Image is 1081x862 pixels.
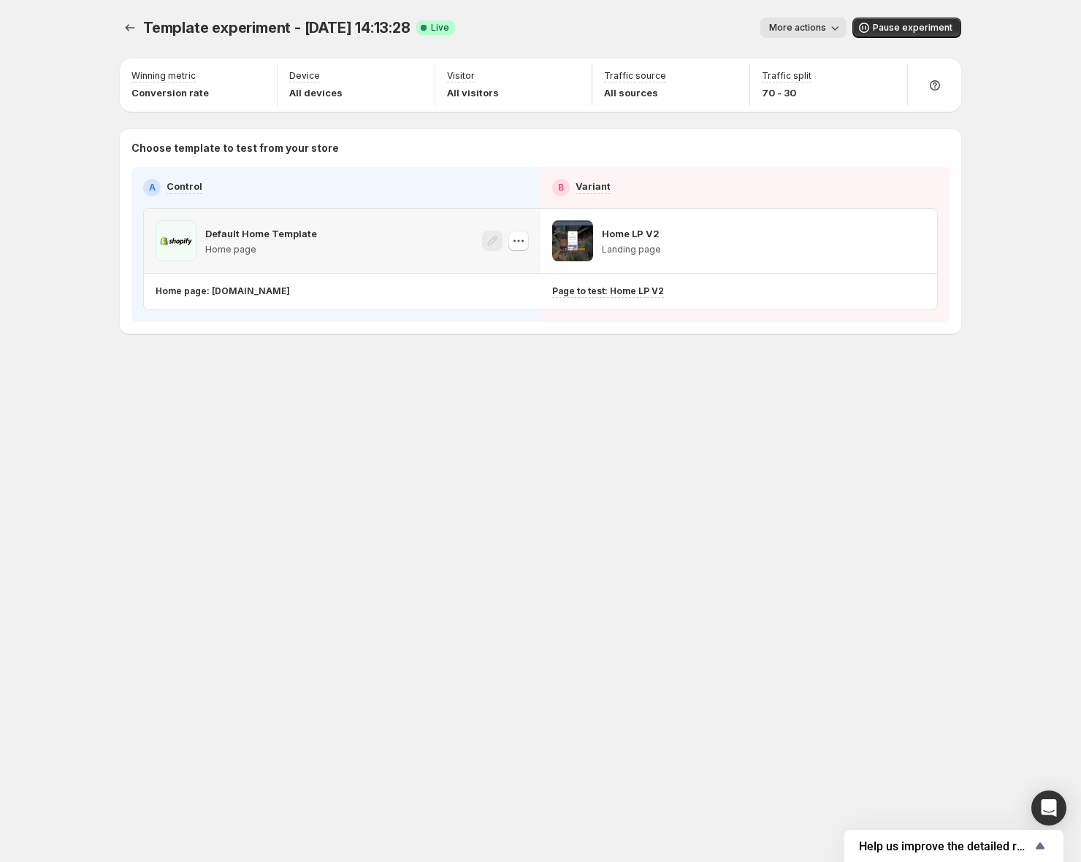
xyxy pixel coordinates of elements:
[205,244,317,255] p: Home page
[131,70,196,82] p: Winning metric
[760,18,847,38] button: More actions
[762,70,811,82] p: Traffic split
[447,85,499,100] p: All visitors
[156,285,290,297] p: Home page: [DOMAIN_NAME]
[1031,790,1066,826] div: Open Intercom Messenger
[149,182,156,193] h2: A
[131,85,209,100] p: Conversion rate
[602,244,661,255] p: Landing page
[762,85,811,100] p: 70 - 30
[289,70,320,82] p: Device
[289,85,343,100] p: All devices
[604,85,666,100] p: All sources
[143,19,410,36] span: Template experiment - [DATE] 14:13:28
[552,220,593,261] img: Home LP V2
[120,18,140,38] button: Experiments
[552,285,664,297] p: Page to test: Home LP V2
[852,18,961,38] button: Pause experiment
[859,837,1049,855] button: Show survey - Help us improve the detailed report for A/B campaigns
[576,179,611,193] p: Variant
[558,182,564,193] h2: B
[167,179,202,193] p: Control
[859,839,1031,853] span: Help us improve the detailed report for A/B campaigns
[769,22,826,34] span: More actions
[602,226,660,241] p: Home LP V2
[873,22,952,34] span: Pause experiment
[131,141,950,155] p: Choose template to test from your store
[431,22,449,34] span: Live
[604,70,666,82] p: Traffic source
[156,220,196,261] img: Default Home Template
[205,226,317,241] p: Default Home Template
[447,70,475,82] p: Visitor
